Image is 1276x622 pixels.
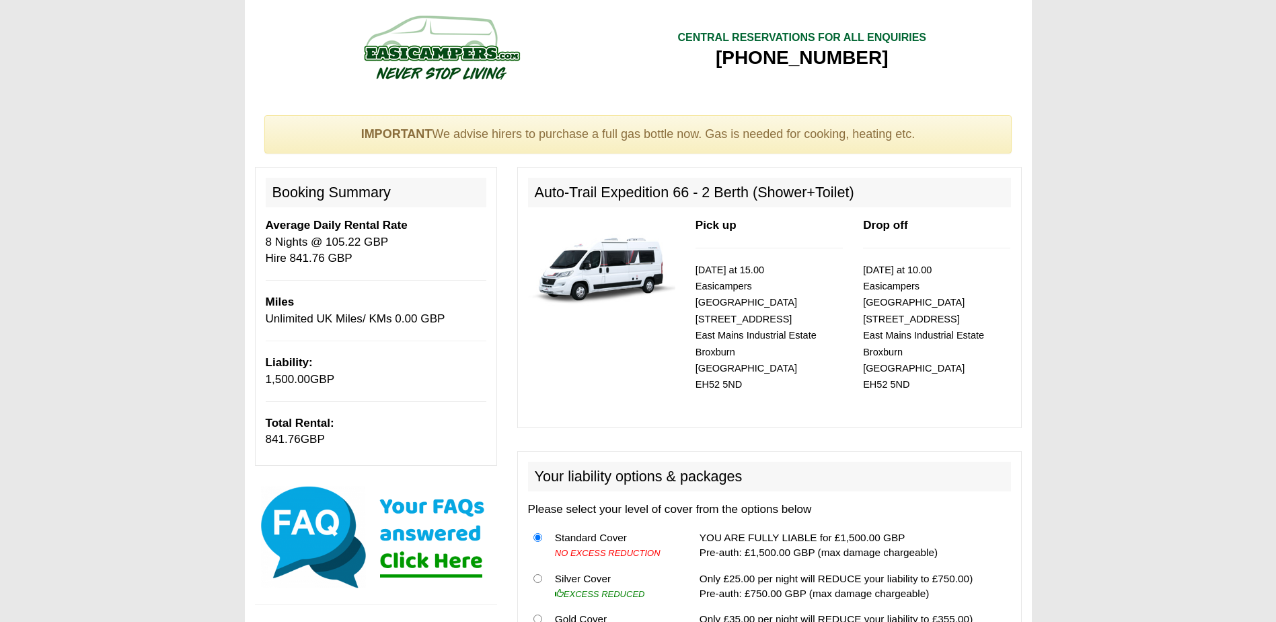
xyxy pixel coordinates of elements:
td: Standard Cover [550,525,679,566]
i: EXCESS REDUCED [555,589,645,599]
td: Silver Cover [550,565,679,607]
img: 339.jpg [528,217,675,312]
img: campers-checkout-logo.png [313,10,569,84]
div: CENTRAL RESERVATIONS FOR ALL ENQUIRIES [677,30,926,46]
div: We advise hirers to purchase a full gas bottle now. Gas is needed for cooking, heating etc. [264,115,1012,154]
p: GBP [266,355,486,388]
h2: Booking Summary [266,178,486,207]
td: Only £25.00 per night will REDUCE your liability to £750.00) Pre-auth: £750.00 GBP (max damage ch... [694,565,1011,607]
strong: IMPORTANT [361,127,433,141]
b: Liability: [266,356,313,369]
span: 841.76 [266,433,301,446]
img: Click here for our most common FAQs [255,483,497,591]
small: [DATE] at 10.00 Easicampers [GEOGRAPHIC_DATA] [STREET_ADDRESS] East Mains Industrial Estate Broxb... [863,265,984,390]
b: Average Daily Rental Rate [266,219,408,232]
span: 1,500.00 [266,373,311,386]
p: Unlimited UK Miles/ KMs 0.00 GBP [266,294,486,327]
p: Please select your level of cover from the options below [528,502,1011,518]
p: GBP [266,415,486,448]
b: Pick up [696,219,737,232]
b: Total Rental: [266,417,334,429]
b: Miles [266,296,295,308]
div: [PHONE_NUMBER] [677,46,926,70]
small: [DATE] at 15.00 Easicampers [GEOGRAPHIC_DATA] [STREET_ADDRESS] East Mains Industrial Estate Broxb... [696,265,817,390]
b: Drop off [863,219,907,232]
h2: Auto-Trail Expedition 66 - 2 Berth (Shower+Toilet) [528,178,1011,207]
i: NO EXCESS REDUCTION [555,548,661,558]
td: YOU ARE FULLY LIABLE for £1,500.00 GBP Pre-auth: £1,500.00 GBP (max damage chargeable) [694,525,1011,566]
p: 8 Nights @ 105.22 GBP Hire 841.76 GBP [266,217,486,267]
h2: Your liability options & packages [528,462,1011,491]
